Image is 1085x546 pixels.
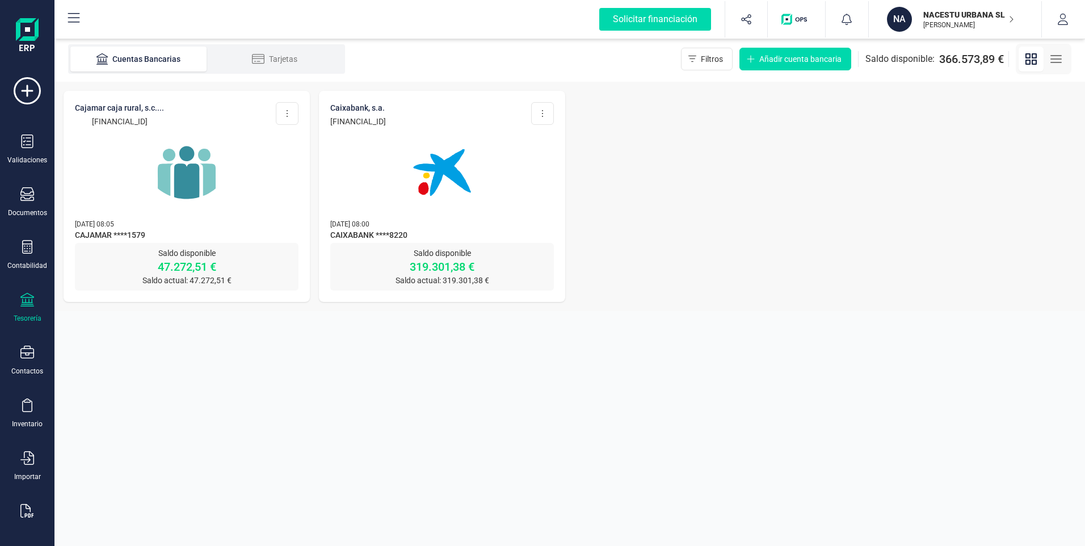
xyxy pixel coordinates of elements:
[75,220,114,228] span: [DATE] 08:05
[330,275,554,286] p: Saldo actual: 319.301,38 €
[923,9,1014,20] p: NACESTU URBANA SL
[12,419,43,429] div: Inventario
[16,18,39,54] img: Logo Finanedi
[923,20,1014,30] p: [PERSON_NAME]
[330,259,554,275] p: 319.301,38 €
[330,102,386,114] p: CAIXABANK, S.A.
[11,367,43,376] div: Contactos
[75,275,298,286] p: Saldo actual: 47.272,51 €
[681,48,733,70] button: Filtros
[775,1,818,37] button: Logo de OPS
[14,472,41,481] div: Importar
[781,14,811,25] img: Logo de OPS
[14,314,41,323] div: Tesorería
[229,53,320,65] div: Tarjetas
[887,7,912,32] div: NA
[599,8,711,31] div: Solicitar financiación
[586,1,725,37] button: Solicitar financiación
[759,53,842,65] span: Añadir cuenta bancaria
[8,208,47,217] div: Documentos
[75,116,164,127] p: [FINANCIAL_ID]
[75,259,298,275] p: 47.272,51 €
[75,247,298,259] p: Saldo disponible
[739,48,851,70] button: Añadir cuenta bancaria
[7,261,47,270] div: Contabilidad
[330,247,554,259] p: Saldo disponible
[865,52,935,66] span: Saldo disponible:
[75,102,164,114] p: CAJAMAR CAJA RURAL, S.C....
[701,53,723,65] span: Filtros
[7,156,47,165] div: Validaciones
[939,51,1004,67] span: 366.573,89 €
[93,53,184,65] div: Cuentas Bancarias
[882,1,1028,37] button: NANACESTU URBANA SL[PERSON_NAME]
[330,220,369,228] span: [DATE] 08:00
[330,116,386,127] p: [FINANCIAL_ID]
